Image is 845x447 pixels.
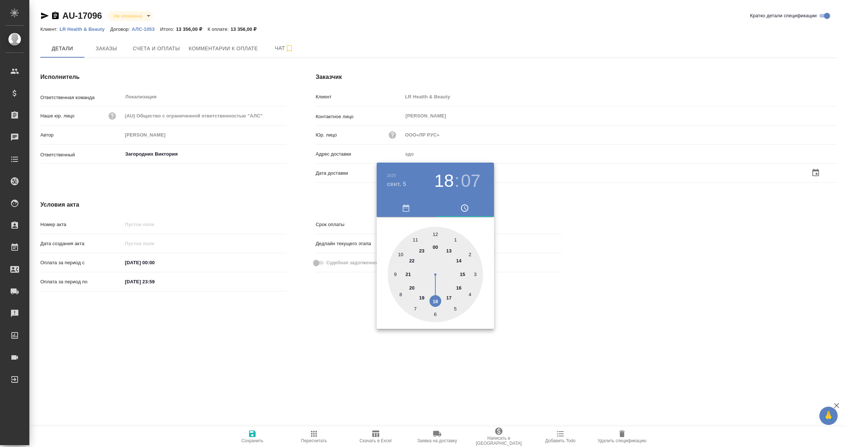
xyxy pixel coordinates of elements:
[387,180,406,189] button: сент. 5
[454,171,459,191] h3: :
[461,171,480,191] button: 07
[387,173,396,178] button: 2025
[434,171,454,191] button: 18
